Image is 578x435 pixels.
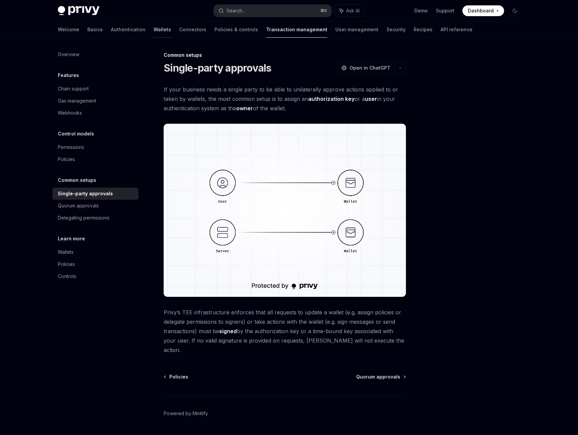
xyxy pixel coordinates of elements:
a: Connectors [179,22,206,38]
a: Delegating permissions [52,212,138,224]
a: authorization key [308,95,355,103]
div: Wallets [58,248,74,256]
div: Controls [58,272,76,280]
a: Welcome [58,22,79,38]
div: Policies [58,155,75,163]
div: Search... [226,7,245,15]
div: Overview [58,50,79,58]
a: Recipes [414,22,432,38]
h5: Learn more [58,235,85,243]
a: owner [236,105,253,112]
a: Transaction management [266,22,327,38]
div: Policies [58,260,75,268]
a: Gas management [52,95,138,107]
a: Dashboard [462,5,504,16]
a: Webhooks [52,107,138,119]
a: Support [436,7,454,14]
span: If your business needs a single party to be able to unilaterally approve actions applied to or ta... [164,85,406,113]
span: ⌘ K [320,8,327,13]
a: Quorum approvals [52,200,138,212]
a: User management [335,22,378,38]
span: Privy’s TEE infrastructure enforces that all requests to update a wallet (e.g. assign policies or... [164,308,406,355]
div: Quorum approvals [58,202,99,210]
a: Demo [414,7,428,14]
h5: Control models [58,130,94,138]
a: Policies [52,153,138,165]
div: Webhooks [58,109,82,117]
div: Permissions [58,143,84,151]
h5: Features [58,71,79,79]
div: Common setups [164,52,406,58]
strong: signed [219,328,237,334]
a: Wallets [52,246,138,258]
a: Permissions [52,141,138,153]
h5: Common setups [58,176,96,184]
a: Basics [87,22,103,38]
a: API reference [441,22,472,38]
div: Single-party approvals [58,190,113,198]
button: Search...⌘K [214,5,331,17]
a: Policies [164,373,188,380]
a: Controls [52,270,138,282]
div: Chain support [58,85,89,93]
span: Policies [169,373,188,380]
div: Delegating permissions [58,214,110,222]
span: Open in ChatGPT [349,65,390,71]
h1: Single-party approvals [164,62,272,74]
a: Wallets [154,22,171,38]
span: Quorum approvals [356,373,400,380]
a: Security [386,22,406,38]
img: dark logo [58,6,99,15]
a: Policies & controls [214,22,258,38]
a: Powered by Mintlify [164,410,208,417]
a: Quorum approvals [356,373,405,380]
a: user [365,95,377,103]
a: Single-party approvals [52,188,138,200]
div: Gas management [58,97,96,105]
button: Open in ChatGPT [337,62,395,74]
a: Overview [52,48,138,61]
span: Dashboard [468,7,494,14]
a: Authentication [111,22,146,38]
a: Chain support [52,83,138,95]
span: Ask AI [346,7,360,14]
button: Toggle dark mode [509,5,520,16]
a: Policies [52,258,138,270]
button: Ask AI [335,5,364,17]
img: single party approval [164,124,406,297]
